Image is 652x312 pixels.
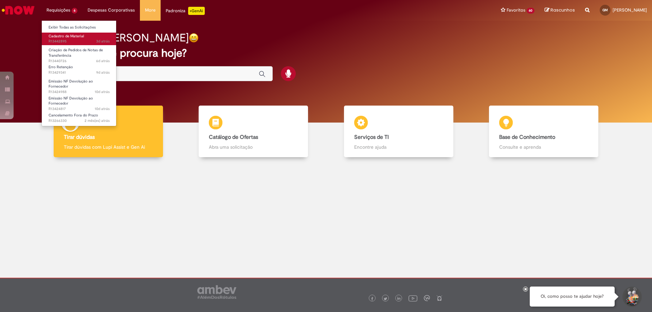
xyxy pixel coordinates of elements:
span: Criação de Pedidos de Notas de Transferência [49,48,103,58]
a: Rascunhos [545,7,575,14]
ul: Requisições [41,20,116,126]
img: logo_footer_twitter.png [384,297,387,300]
span: R13424817 [49,106,110,112]
img: logo_footer_naosei.png [436,295,442,301]
button: Iniciar Conversa de Suporte [621,287,642,307]
time: 22/08/2025 16:13:52 [96,58,110,63]
span: Emissão NF Devolução ao Fornecedor [49,79,93,89]
span: R13440726 [49,58,110,64]
a: Exibir Todas as Solicitações [42,24,116,31]
b: Catálogo de Ofertas [209,134,258,141]
span: 10d atrás [95,106,110,111]
span: R13429341 [49,70,110,75]
div: Oi, como posso te ajudar hoje? [530,287,615,307]
img: logo_footer_linkedin.png [397,297,401,301]
time: 19/08/2025 15:42:05 [96,70,110,75]
span: [PERSON_NAME] [613,7,647,13]
span: 2 mês(es) atrás [85,118,110,123]
a: Aberto R13424817 : Emissão NF Devolução ao Fornecedor [42,95,116,109]
a: Aberto R13429341 : Erro Retenção [42,63,116,76]
div: Padroniza [166,7,205,15]
span: 60 [527,8,535,14]
span: 6 [72,8,77,14]
span: Rascunhos [550,7,575,13]
a: Aberto R13266330 : Cancelamento Fora do Prazo [42,112,116,124]
span: Despesas Corporativas [88,7,135,14]
p: Abra uma solicitação [209,144,298,150]
img: logo_footer_workplace.png [424,295,430,301]
h2: O que você procura hoje? [59,47,594,59]
a: Tirar dúvidas Tirar dúvidas com Lupi Assist e Gen Ai [36,106,181,158]
span: R13266330 [49,118,110,124]
img: logo_footer_facebook.png [370,297,374,300]
span: 3d atrás [96,39,110,44]
h2: Bom dia, [PERSON_NAME] [59,32,189,44]
span: GM [602,8,608,12]
span: Favoritos [507,7,525,14]
img: logo_footer_ambev_rotulo_gray.png [197,285,236,299]
span: Cancelamento Fora do Prazo [49,113,98,118]
a: Catálogo de Ofertas Abra uma solicitação [181,106,326,158]
span: R13442895 [49,39,110,44]
p: +GenAi [188,7,205,15]
b: Serviços de TI [354,134,389,141]
img: logo_footer_youtube.png [409,294,417,302]
span: Emissão NF Devolução ao Fornecedor [49,96,93,106]
p: Tirar dúvidas com Lupi Assist e Gen Ai [64,144,153,150]
time: 18/08/2025 13:27:52 [95,106,110,111]
span: 9d atrás [96,70,110,75]
time: 09/07/2025 08:06:20 [85,118,110,123]
b: Tirar dúvidas [64,134,95,141]
a: Aberto R13442895 : Cadastro de Material [42,33,116,45]
span: Erro Retenção [49,65,73,70]
img: ServiceNow [1,3,36,17]
p: Encontre ajuda [354,144,443,150]
a: Base de Conhecimento Consulte e aprenda [471,106,617,158]
a: Aberto R13440726 : Criação de Pedidos de Notas de Transferência [42,47,116,61]
span: Cadastro de Material [49,34,84,39]
time: 25/08/2025 09:04:14 [96,39,110,44]
span: 10d atrás [95,89,110,94]
span: 6d atrás [96,58,110,63]
span: R13424988 [49,89,110,95]
img: happy-face.png [189,33,199,43]
span: Requisições [47,7,70,14]
p: Consulte e aprenda [499,144,588,150]
b: Base de Conhecimento [499,134,555,141]
span: More [145,7,156,14]
time: 18/08/2025 14:01:35 [95,89,110,94]
a: Aberto R13424988 : Emissão NF Devolução ao Fornecedor [42,78,116,92]
a: Serviços de TI Encontre ajuda [326,106,471,158]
